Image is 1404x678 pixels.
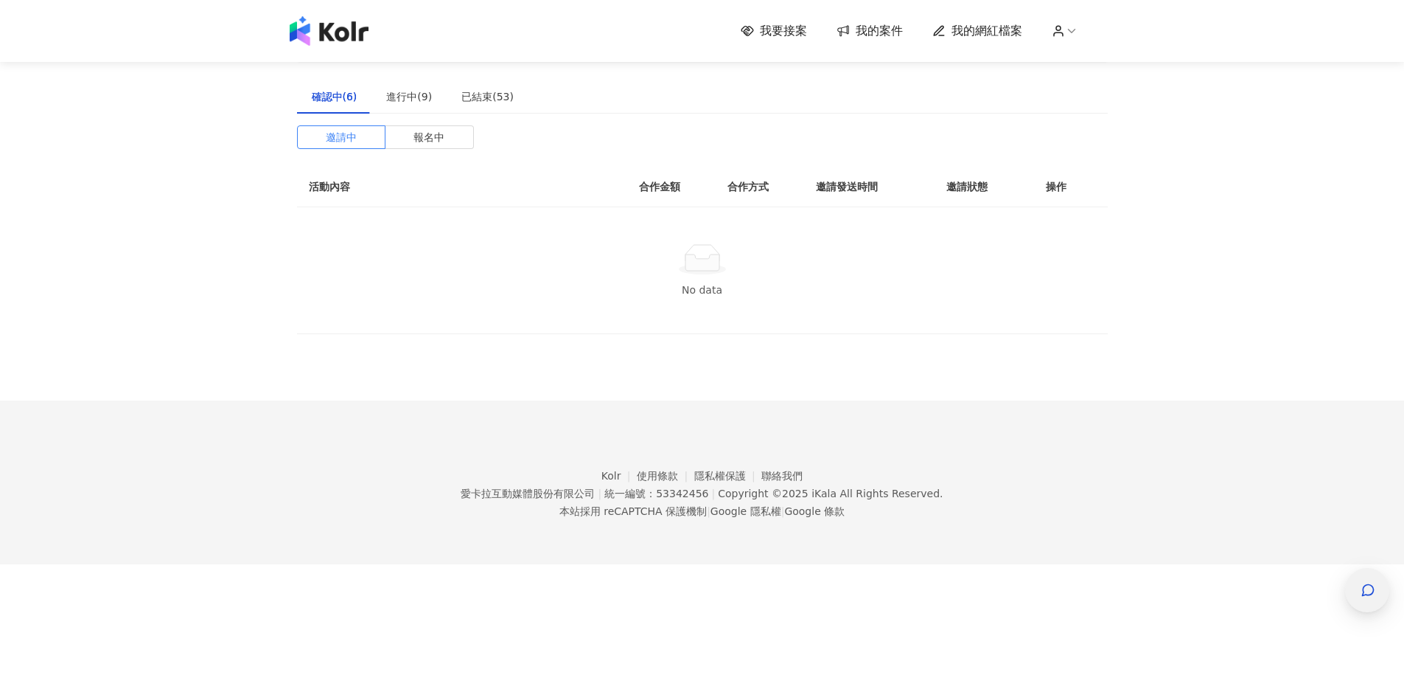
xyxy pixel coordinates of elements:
a: iKala [811,488,837,499]
th: 操作 [1034,167,1108,207]
a: Kolr [601,470,637,482]
a: 使用條款 [637,470,694,482]
div: Copyright © 2025 All Rights Reserved. [718,488,943,499]
a: Google 隱私權 [710,505,781,517]
div: 確認中(6) [312,89,357,105]
div: 統一編號：53342456 [604,488,708,499]
span: | [781,505,785,517]
th: 合作金額 [627,167,716,207]
a: 我的網紅檔案 [932,23,1022,39]
div: 愛卡拉互動媒體股份有限公司 [461,488,595,499]
div: No data [315,282,1090,298]
a: 聯絡我們 [761,470,803,482]
span: 我的案件 [856,23,903,39]
th: 合作方式 [716,167,804,207]
a: 我要接案 [741,23,807,39]
span: | [711,488,715,499]
span: | [598,488,601,499]
th: 邀請發送時間 [804,167,935,207]
span: 報名中 [413,126,444,148]
span: 邀請中 [326,126,357,148]
span: 我的網紅檔案 [951,23,1022,39]
a: Google 條款 [784,505,845,517]
a: 我的案件 [837,23,903,39]
th: 邀請狀態 [935,167,1033,207]
span: | [707,505,710,517]
img: logo [290,16,369,46]
div: 已結束(53) [461,89,514,105]
span: 我要接案 [760,23,807,39]
span: 本站採用 reCAPTCHA 保護機制 [559,502,845,520]
div: 進行中(9) [386,89,432,105]
a: 隱私權保護 [694,470,762,482]
th: 活動內容 [297,167,592,207]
